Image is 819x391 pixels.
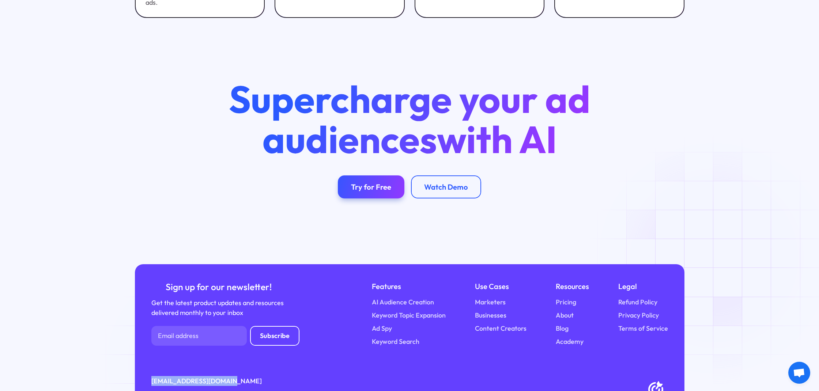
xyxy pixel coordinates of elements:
a: Terms of Service [618,323,668,333]
a: Blog [556,323,569,333]
a: Keyword Search [372,337,419,346]
a: Pricing [556,297,576,307]
a: Refund Policy [618,297,657,307]
div: Legal [618,281,668,292]
a: AI Audience Creation [372,297,434,307]
a: Ad Spy [372,323,392,333]
div: Resources [556,281,589,292]
a: [EMAIL_ADDRESS][DOMAIN_NAME] [151,376,262,386]
a: Content Creators [475,323,526,333]
div: Features [372,281,446,292]
input: Email address [151,326,247,346]
form: Newsletter Form [151,326,299,346]
a: Businesses [475,310,506,320]
input: Subscribe [250,326,299,346]
div: Use Cases [475,281,526,292]
a: Marketers [475,297,506,307]
span: with AI [437,115,557,163]
div: Watch Demo [424,182,468,191]
div: Sign up for our newsletter! [151,281,286,293]
h2: Supercharge your ad audiences [212,79,607,159]
a: Try for Free [338,175,404,198]
a: Privacy Policy [618,310,659,320]
a: Watch Demo [411,175,481,198]
a: Academy [556,337,584,346]
a: About [556,310,574,320]
div: Try for Free [351,182,391,191]
div: Get the latest product updates and resources delivered monthly to your inbox [151,298,286,318]
a: Keyword Topic Expansion [372,310,446,320]
a: Open chat [788,362,810,384]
